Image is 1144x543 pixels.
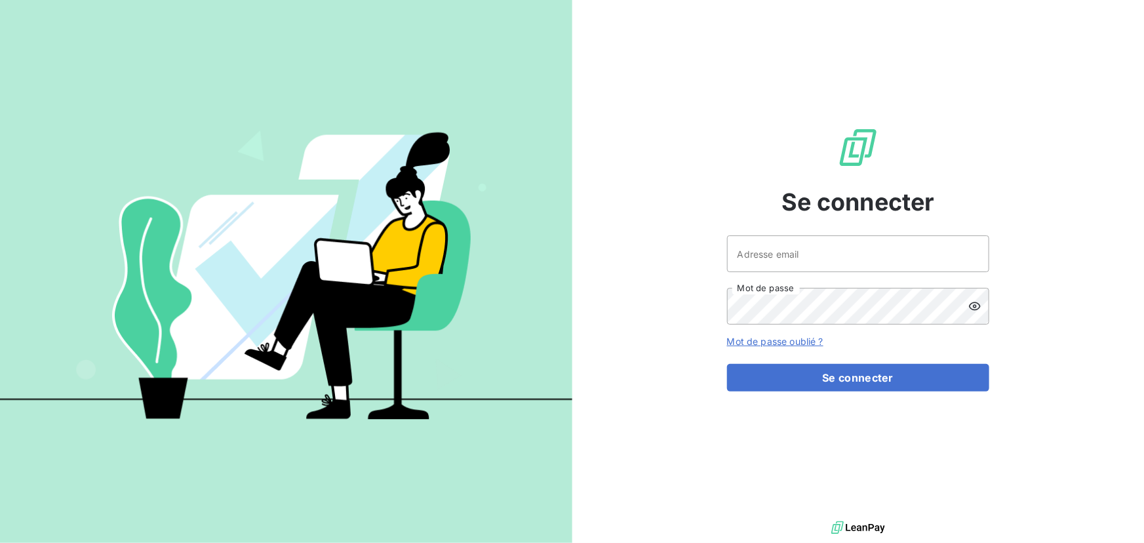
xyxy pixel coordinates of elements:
[837,127,879,169] img: Logo LeanPay
[727,235,989,272] input: placeholder
[781,184,935,220] span: Se connecter
[727,336,823,347] a: Mot de passe oublié ?
[831,518,885,538] img: logo
[727,364,989,392] button: Se connecter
